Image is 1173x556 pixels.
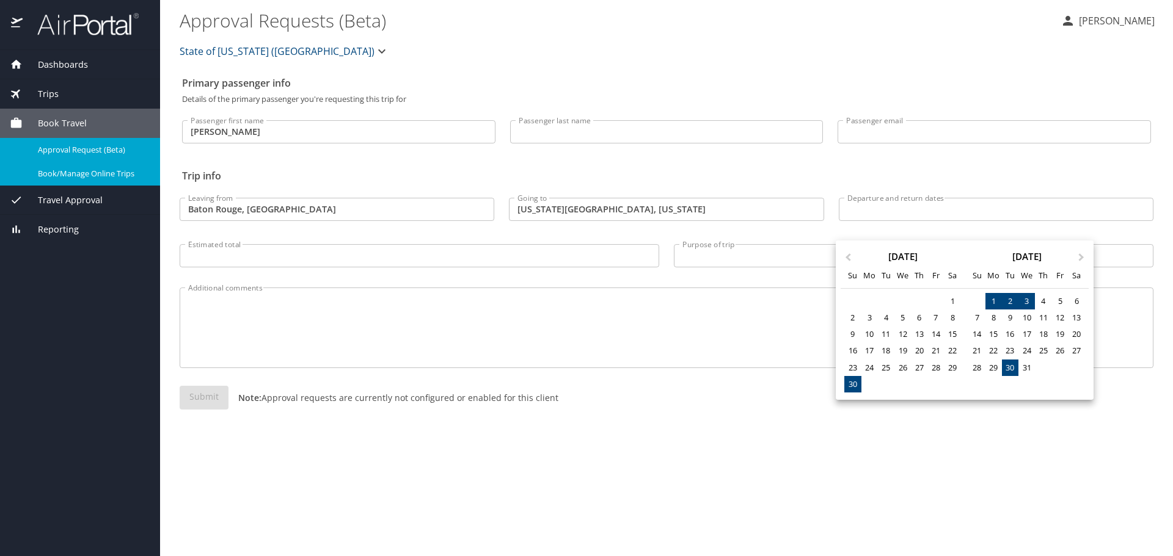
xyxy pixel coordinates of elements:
div: [DATE] [965,252,1089,261]
div: Choose Thursday, December 18th, 2025 [1035,326,1051,342]
div: Choose Wednesday, December 17th, 2025 [1018,326,1035,342]
div: Choose Tuesday, November 25th, 2025 [878,359,894,376]
div: Choose Sunday, November 9th, 2025 [844,326,861,342]
div: Choose Tuesday, November 18th, 2025 [878,342,894,359]
div: Choose Wednesday, December 31st, 2025 [1018,359,1035,376]
div: Choose Monday, November 17th, 2025 [861,342,878,359]
div: Choose Thursday, November 13th, 2025 [911,326,927,342]
div: Choose Sunday, November 23rd, 2025 [844,359,861,376]
div: Choose Tuesday, December 16th, 2025 [1002,326,1018,342]
div: Sa [1069,267,1085,284]
div: Su [844,267,861,284]
div: Choose Wednesday, November 5th, 2025 [894,309,911,326]
div: Choose Tuesday, December 9th, 2025 [1002,309,1018,326]
div: Choose Tuesday, November 4th, 2025 [878,309,894,326]
div: Choose Saturday, December 20th, 2025 [1069,326,1085,342]
div: Choose Thursday, December 11th, 2025 [1035,309,1051,326]
div: Choose Tuesday, December 30th, 2025 [1002,359,1018,376]
div: Th [911,267,927,284]
div: Choose Friday, December 19th, 2025 [1051,326,1068,342]
div: Choose Monday, December 1st, 2025 [985,293,1002,309]
div: Choose Monday, December 15th, 2025 [985,326,1002,342]
div: Mo [985,267,1002,284]
div: Choose Thursday, November 6th, 2025 [911,309,927,326]
div: Choose Saturday, November 1st, 2025 [945,293,961,309]
div: We [894,267,911,284]
div: Sa [945,267,961,284]
div: Tu [1002,267,1018,284]
div: Choose Friday, November 28th, 2025 [927,359,944,376]
div: Choose Tuesday, November 11th, 2025 [878,326,894,342]
div: Choose Sunday, November 30th, 2025 [844,376,861,392]
div: Choose Friday, November 7th, 2025 [927,309,944,326]
div: Choose Wednesday, November 12th, 2025 [894,326,911,342]
div: Choose Sunday, November 2nd, 2025 [844,309,861,326]
div: Choose Friday, December 12th, 2025 [1051,309,1068,326]
div: Choose Sunday, December 7th, 2025 [968,309,985,326]
div: Choose Friday, November 21st, 2025 [927,342,944,359]
div: month 2025-12 [968,293,1084,392]
div: Choose Saturday, December 13th, 2025 [1069,309,1085,326]
div: Choose Tuesday, December 2nd, 2025 [1002,293,1018,309]
div: Choose Sunday, December 21st, 2025 [968,342,985,359]
div: Choose Saturday, November 8th, 2025 [945,309,961,326]
div: Choose Saturday, December 6th, 2025 [1069,293,1085,309]
button: Previous Month [837,242,857,261]
div: We [1018,267,1035,284]
div: Choose Sunday, December 28th, 2025 [968,359,985,376]
div: Choose Wednesday, November 26th, 2025 [894,359,911,376]
div: Choose Saturday, November 29th, 2025 [945,359,961,376]
div: Choose Saturday, November 22nd, 2025 [945,342,961,359]
div: Tu [878,267,894,284]
div: Choose Wednesday, December 3rd, 2025 [1018,293,1035,309]
div: Choose Friday, November 14th, 2025 [927,326,944,342]
div: Su [968,267,985,284]
div: [DATE] [841,252,965,261]
div: Fr [1051,267,1068,284]
div: Choose Monday, November 3rd, 2025 [861,309,878,326]
div: Mo [861,267,878,284]
div: Choose Thursday, December 25th, 2025 [1035,342,1051,359]
div: Choose Sunday, December 14th, 2025 [968,326,985,342]
div: Choose Monday, December 29th, 2025 [985,359,1002,376]
div: Choose Saturday, November 15th, 2025 [945,326,961,342]
div: Choose Wednesday, November 19th, 2025 [894,342,911,359]
div: Choose Thursday, December 4th, 2025 [1035,293,1051,309]
div: month 2025-11 [844,293,960,392]
div: Choose Monday, November 24th, 2025 [861,359,878,376]
div: Choose Saturday, December 27th, 2025 [1069,342,1085,359]
div: Choose Monday, December 8th, 2025 [985,309,1002,326]
div: Choose Friday, December 5th, 2025 [1051,293,1068,309]
div: Choose Thursday, November 20th, 2025 [911,342,927,359]
div: Choose Friday, December 26th, 2025 [1051,342,1068,359]
div: Choose Monday, November 10th, 2025 [861,326,878,342]
div: Choose Thursday, November 27th, 2025 [911,359,927,376]
div: Choose Monday, December 22nd, 2025 [985,342,1002,359]
div: Choose Tuesday, December 23rd, 2025 [1002,342,1018,359]
div: Choose Wednesday, December 24th, 2025 [1018,342,1035,359]
div: Fr [927,267,944,284]
div: Choose Sunday, November 16th, 2025 [844,342,861,359]
button: Next Month [1073,242,1092,261]
div: Th [1035,267,1051,284]
div: Choose Wednesday, December 10th, 2025 [1018,309,1035,326]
